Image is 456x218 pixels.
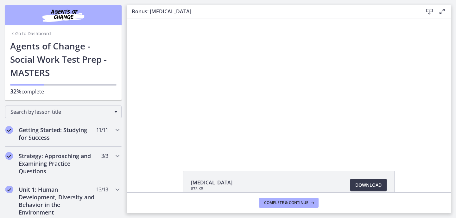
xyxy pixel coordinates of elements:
[355,181,382,189] span: Download
[259,198,319,208] button: Complete & continue
[101,152,108,160] span: 3 / 3
[350,179,387,191] a: Download
[25,8,101,23] img: Agents of Change Social Work Test Prep
[10,108,111,115] span: Search by lesson title
[10,39,117,79] h1: Agents of Change - Social Work Test Prep - MASTERS
[5,106,122,118] div: Search by lesson title
[10,87,22,95] span: 32%
[5,126,13,134] i: Completed
[19,152,96,175] h2: Strategy: Approaching and Examining Practice Questions
[96,186,108,193] span: 13 / 13
[191,179,232,186] span: [MEDICAL_DATA]
[19,186,96,216] h2: Unit 1: Human Development, Diversity and Behavior in the Environment
[10,87,117,95] p: complete
[5,186,13,193] i: Completed
[264,200,308,205] span: Complete & continue
[10,30,51,37] a: Go to Dashboard
[19,126,96,141] h2: Getting Started: Studying for Success
[191,186,232,191] span: 873 KB
[127,18,451,156] iframe: Video Lesson
[5,152,13,160] i: Completed
[96,126,108,134] span: 11 / 11
[132,8,413,15] h3: Bonus: [MEDICAL_DATA]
